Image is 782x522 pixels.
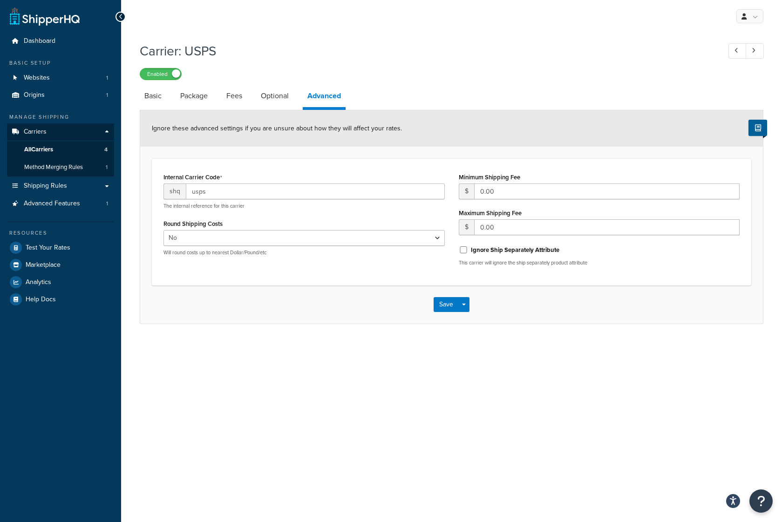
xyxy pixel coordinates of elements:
a: Marketplace [7,257,114,273]
label: Ignore Ship Separately Attribute [471,246,559,254]
a: Next Record [746,43,764,59]
div: Basic Setup [7,59,114,67]
a: Package [176,85,212,107]
label: Enabled [140,68,181,80]
span: All Carriers [24,146,53,154]
p: This carrier will ignore the ship separately product attribute [459,259,740,266]
a: Dashboard [7,33,114,50]
button: Open Resource Center [749,489,773,513]
p: Will round costs up to nearest Dollar/Pound/etc [163,249,445,256]
a: Advanced Features1 [7,195,114,212]
li: Method Merging Rules [7,159,114,176]
span: 1 [106,91,108,99]
span: Ignore these advanced settings if you are unsure about how they will affect your rates. [152,123,402,133]
span: Help Docs [26,296,56,304]
span: Method Merging Rules [24,163,83,171]
span: Shipping Rules [24,182,67,190]
a: Optional [256,85,293,107]
span: Origins [24,91,45,99]
li: Carriers [7,123,114,176]
a: Advanced [303,85,346,110]
a: Websites1 [7,69,114,87]
span: Test Your Rates [26,244,70,252]
label: Internal Carrier Code [163,174,222,181]
li: Advanced Features [7,195,114,212]
span: Carriers [24,128,47,136]
span: $ [459,219,474,235]
a: Analytics [7,274,114,291]
h1: Carrier: USPS [140,42,711,60]
a: AllCarriers4 [7,141,114,158]
span: Websites [24,74,50,82]
label: Maximum Shipping Fee [459,210,522,217]
a: Test Your Rates [7,239,114,256]
div: Resources [7,229,114,237]
a: Basic [140,85,166,107]
span: Analytics [26,278,51,286]
button: Save [434,297,459,312]
a: Previous Record [728,43,747,59]
span: 4 [104,146,108,154]
button: Show Help Docs [748,120,767,136]
label: Round Shipping Costs [163,220,223,227]
label: Minimum Shipping Fee [459,174,520,181]
span: 1 [106,200,108,208]
span: 1 [106,74,108,82]
span: $ [459,183,474,199]
p: The internal reference for this carrier [163,203,445,210]
a: Fees [222,85,247,107]
a: Method Merging Rules1 [7,159,114,176]
li: Origins [7,87,114,104]
a: Help Docs [7,291,114,308]
span: Marketplace [26,261,61,269]
a: Shipping Rules [7,177,114,195]
div: Manage Shipping [7,113,114,121]
a: Carriers [7,123,114,141]
span: 1 [106,163,108,171]
a: Origins1 [7,87,114,104]
span: Dashboard [24,37,55,45]
span: shq [163,183,186,199]
span: Advanced Features [24,200,80,208]
li: Websites [7,69,114,87]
